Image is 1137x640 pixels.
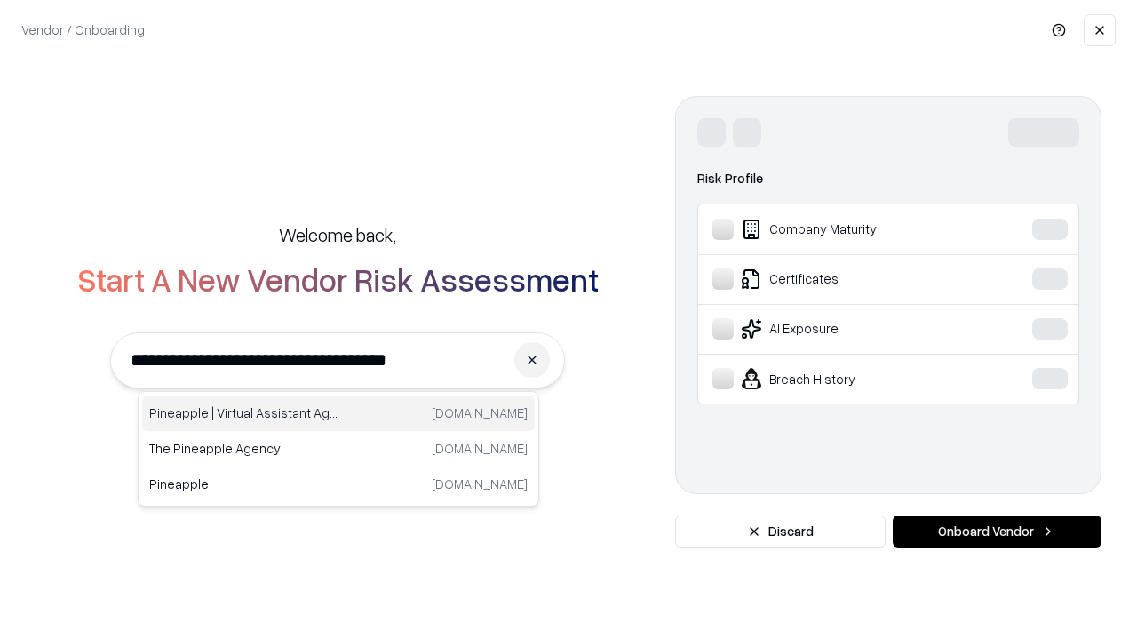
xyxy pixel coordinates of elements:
p: The Pineapple Agency [149,439,338,458]
h5: Welcome back, [279,222,396,247]
div: AI Exposure [712,318,978,340]
p: [DOMAIN_NAME] [432,404,528,422]
div: Company Maturity [712,219,978,240]
div: Suggestions [138,391,539,507]
h2: Start A New Vendor Risk Assessment [77,261,599,297]
p: Vendor / Onboarding [21,20,145,39]
p: [DOMAIN_NAME] [432,439,528,458]
div: Risk Profile [697,168,1079,189]
p: Pineapple | Virtual Assistant Agency [149,404,338,422]
button: Discard [675,516,886,548]
p: [DOMAIN_NAME] [432,475,528,493]
div: Certificates [712,268,978,290]
p: Pineapple [149,475,338,493]
div: Breach History [712,368,978,389]
button: Onboard Vendor [893,516,1101,548]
